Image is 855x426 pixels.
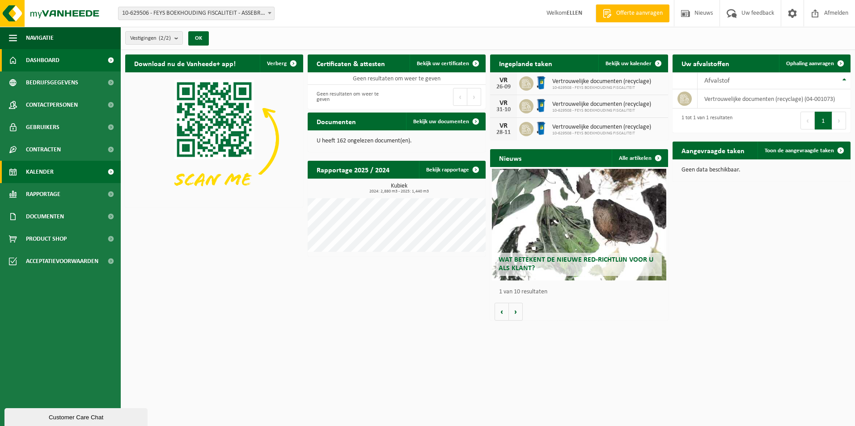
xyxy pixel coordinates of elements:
[312,183,486,194] h3: Kubiek
[815,112,832,129] button: 1
[673,54,738,72] h2: Uw afvalstoffen
[552,108,651,113] span: 10-629508 - FEYS BOEKHOUDING FISCALITEIT
[698,89,851,109] td: vertrouwelijke documenten (recyclage) (04-001073)
[312,87,392,107] div: Geen resultaten om weer te geven
[406,113,485,130] a: Bekijk uw documenten
[188,31,209,46] button: OK
[681,167,842,173] p: Geen data beschikbaar.
[453,88,467,106] button: Previous
[159,35,171,41] count: (2/2)
[552,78,651,85] span: Vertrouwelijke documenten (recyclage)
[612,149,667,167] a: Alle artikelen
[413,119,469,125] span: Bekijk uw documenten
[533,98,549,113] img: WB-0240-HPE-BE-09
[130,32,171,45] span: Vestigingen
[308,161,398,178] h2: Rapportage 2025 / 2024
[26,94,78,116] span: Contactpersonen
[567,10,582,17] strong: ELLEN
[495,122,512,129] div: VR
[614,9,665,18] span: Offerte aanvragen
[596,4,669,22] a: Offerte aanvragen
[492,169,666,280] a: Wat betekent de nieuwe RED-richtlijn voor u als klant?
[495,107,512,113] div: 31-10
[704,77,730,84] span: Afvalstof
[125,54,245,72] h2: Download nu de Vanheede+ app!
[552,124,651,131] span: Vertrouwelijke documenten (recyclage)
[552,85,651,91] span: 10-629508 - FEYS BOEKHOUDING FISCALITEIT
[490,149,530,167] h2: Nieuws
[509,303,523,321] button: Volgende
[410,54,485,72] a: Bekijk uw certificaten
[673,142,753,159] h2: Aangevraagde taken
[4,406,149,426] iframe: chat widget
[125,72,303,206] img: Download de VHEPlus App
[317,138,477,144] p: U heeft 162 ongelezen document(en).
[26,228,67,250] span: Product Shop
[308,54,394,72] h2: Certificaten & attesten
[677,111,732,130] div: 1 tot 1 van 1 resultaten
[495,303,509,321] button: Vorige
[26,250,98,272] span: Acceptatievoorwaarden
[26,49,59,71] span: Dashboard
[26,138,61,161] span: Contracten
[26,71,78,94] span: Bedrijfsgegevens
[26,183,60,205] span: Rapportage
[552,131,651,136] span: 10-629508 - FEYS BOEKHOUDING FISCALITEIT
[758,142,850,159] a: Toon de aangevraagde taken
[495,77,512,84] div: VR
[552,101,651,108] span: Vertrouwelijke documenten (recyclage)
[495,129,512,136] div: 28-11
[308,72,486,85] td: Geen resultaten om weer te geven
[533,121,549,136] img: WB-0240-HPE-BE-09
[260,54,302,72] button: Verberg
[419,161,485,179] a: Bekijk rapportage
[267,61,287,67] span: Verberg
[779,54,850,72] a: Ophaling aanvragen
[308,113,365,130] h2: Documenten
[598,54,667,72] a: Bekijk uw kalender
[499,289,664,295] p: 1 van 10 resultaten
[119,7,274,20] span: 10-629506 - FEYS BOEKHOUDING FISCALITEIT - ASSEBROEK
[499,256,653,272] span: Wat betekent de nieuwe RED-richtlijn voor u als klant?
[832,112,846,129] button: Next
[605,61,652,67] span: Bekijk uw kalender
[26,116,59,138] span: Gebruikers
[125,31,183,45] button: Vestigingen(2/2)
[26,161,54,183] span: Kalender
[490,54,561,72] h2: Ingeplande taken
[786,61,834,67] span: Ophaling aanvragen
[467,88,481,106] button: Next
[495,84,512,90] div: 26-09
[765,148,834,154] span: Toon de aangevraagde taken
[417,61,469,67] span: Bekijk uw certificaten
[26,27,54,49] span: Navigatie
[495,100,512,107] div: VR
[312,189,486,194] span: 2024: 2,880 m3 - 2025: 1,440 m3
[533,75,549,90] img: WB-0240-HPE-BE-09
[800,112,815,129] button: Previous
[26,205,64,228] span: Documenten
